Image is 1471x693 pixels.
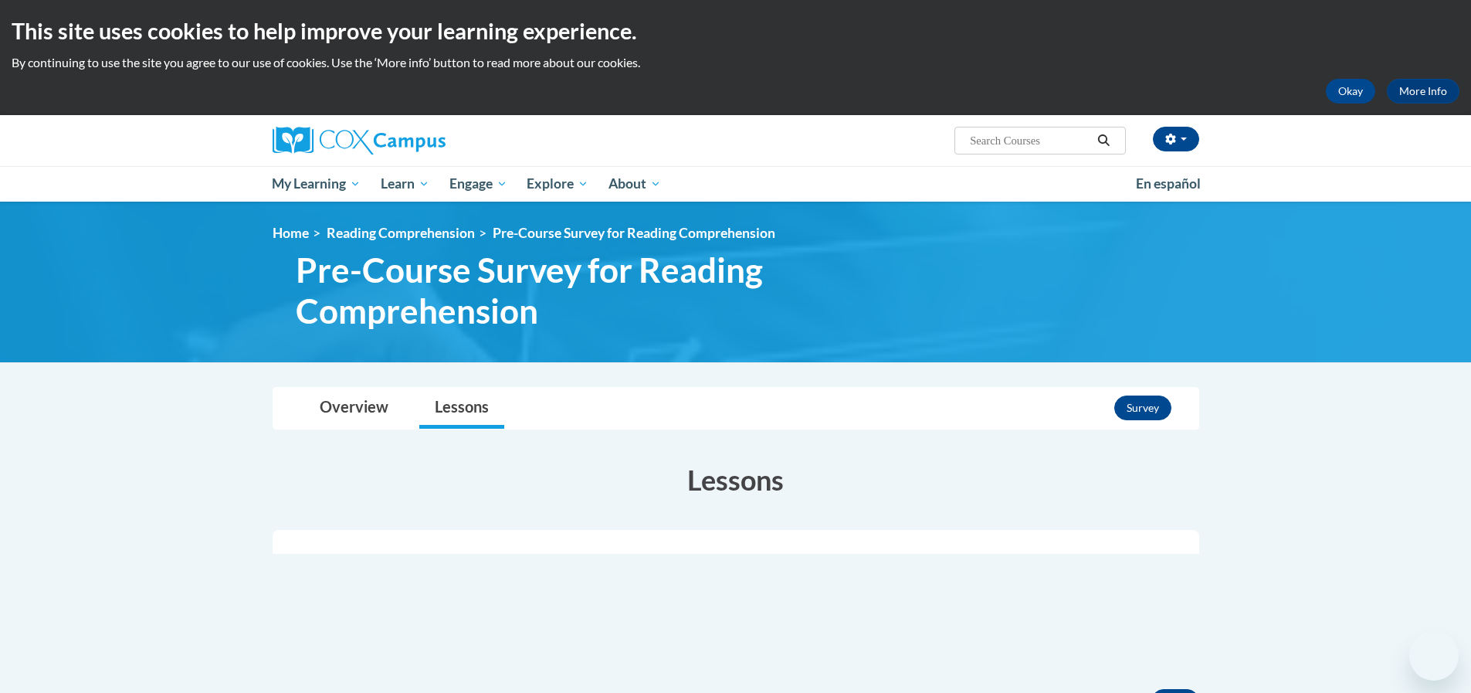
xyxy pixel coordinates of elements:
a: Cox Campus [273,127,566,155]
span: Engage [449,175,507,193]
p: By continuing to use the site you agree to our use of cookies. Use the ‘More info’ button to read... [12,54,1459,71]
a: More Info [1387,79,1459,104]
iframe: Button to launch messaging window [1409,631,1459,681]
input: Search Courses [968,131,1092,150]
span: Explore [527,175,588,193]
a: En español [1126,168,1211,200]
a: My Learning [263,166,371,202]
button: Account Settings [1153,127,1199,151]
a: Explore [517,166,598,202]
h2: This site uses cookies to help improve your learning experience. [12,15,1459,46]
button: Okay [1326,79,1375,104]
a: About [598,166,671,202]
span: Learn [381,175,429,193]
a: Engage [439,166,517,202]
span: En español [1136,175,1201,192]
h3: Lessons [273,460,1199,499]
span: About [608,175,661,193]
a: Reading Comprehension [327,225,475,241]
a: Lessons [419,388,504,429]
span: Pre-Course Survey for Reading Comprehension [296,250,829,331]
a: Home [273,225,309,241]
button: Search [1092,131,1115,150]
span: My Learning [272,175,361,193]
a: Overview [304,388,404,429]
div: Main menu [249,166,1222,202]
img: Cox Campus [273,127,446,155]
button: Survey [1114,396,1171,420]
span: Pre-Course Survey for Reading Comprehension [493,225,775,241]
a: Learn [371,166,439,202]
